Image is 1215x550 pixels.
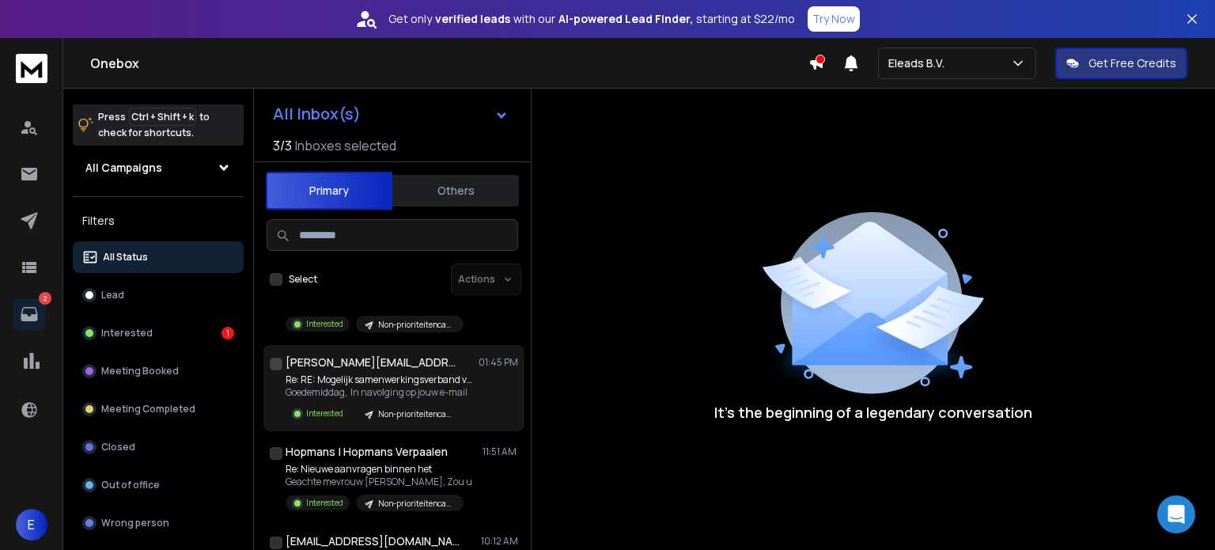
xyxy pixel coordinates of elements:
p: Press to check for shortcuts. [98,109,210,141]
p: 01:45 PM [479,356,518,369]
p: Get Free Credits [1088,55,1176,71]
h1: [EMAIL_ADDRESS][DOMAIN_NAME] [286,533,460,549]
p: 10:12 AM [481,535,518,548]
p: Lead [101,289,124,302]
button: Wrong person [73,507,244,539]
p: Interested [306,408,343,419]
button: Interested1 [73,317,244,349]
button: Get Free Credits [1055,47,1187,79]
h1: [PERSON_NAME][EMAIL_ADDRESS][DOMAIN_NAME] [286,355,460,370]
img: logo [16,54,47,83]
p: Interested [306,318,343,330]
p: Goedemiddag, In navolging op jouw e-mail [286,386,475,399]
h1: Onebox [90,54,808,73]
strong: verified leads [435,11,510,27]
p: Non-prioriteitencampagne Hele Dag | Eleads [378,319,454,331]
p: Meeting Booked [101,365,179,377]
p: Non-prioriteitencampagne Hele Dag | Eleads [378,498,454,510]
h3: Filters [73,210,244,232]
p: Meeting Completed [101,403,195,415]
button: Try Now [808,6,860,32]
div: 1 [221,327,234,339]
p: It’s the beginning of a legendary conversation [714,401,1032,423]
p: All Status [103,251,148,264]
p: Re: RE: Mogelijk samenwerkingsverband voor [286,374,475,386]
h3: Inboxes selected [295,136,396,155]
button: All Inbox(s) [260,98,521,130]
p: Eleads B.V. [888,55,951,71]
p: Geachte mevrouw [PERSON_NAME], Zou u [286,476,472,488]
p: Get only with our starting at $22/mo [388,11,795,27]
button: Closed [73,431,244,463]
button: All Status [73,241,244,273]
p: Interested [101,327,153,339]
button: Others [392,173,519,208]
span: Ctrl + Shift + k [129,108,196,126]
h1: Hopmans | Hopmans Verpaalen [286,444,448,460]
span: 3 / 3 [273,136,292,155]
button: E [16,509,47,541]
p: Out of office [101,479,160,491]
h1: All Inbox(s) [273,106,361,122]
label: Select [289,273,317,286]
button: Primary [266,172,392,210]
button: Meeting Booked [73,355,244,387]
p: Closed [101,441,135,453]
p: 2 [39,292,51,305]
p: Non-prioriteitencampagne Hele Dag | Eleads [378,408,454,420]
a: 2 [13,298,45,330]
button: Meeting Completed [73,393,244,425]
strong: AI-powered Lead Finder, [558,11,693,27]
h1: All Campaigns [85,160,162,176]
div: Open Intercom Messenger [1157,495,1195,533]
button: Out of office [73,469,244,501]
p: 11:51 AM [483,446,518,458]
button: All Campaigns [73,152,244,184]
button: Lead [73,279,244,311]
p: Try Now [812,11,855,27]
p: Wrong person [101,517,169,529]
p: Interested [306,497,343,509]
p: Re: Nieuwe aanvragen binnen het [286,463,472,476]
